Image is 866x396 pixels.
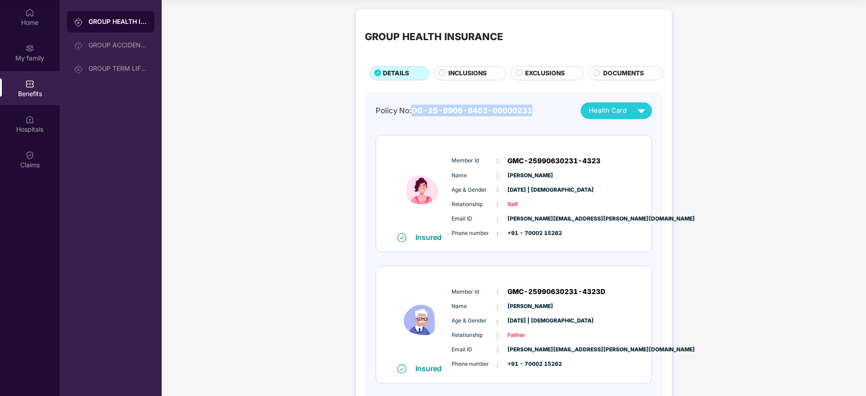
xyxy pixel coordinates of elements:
[415,364,447,373] div: Insured
[452,345,497,354] span: Email ID
[452,360,497,368] span: Phone number
[497,359,498,369] span: :
[497,345,498,355] span: :
[397,364,406,373] img: svg+xml;base64,PHN2ZyB4bWxucz0iaHR0cDovL3d3dy53My5vcmcvMjAwMC9zdmciIHdpZHRoPSIxNiIgaGVpZ2h0PSIxNi...
[507,345,553,354] span: [PERSON_NAME][EMAIL_ADDRESS][PERSON_NAME][DOMAIN_NAME]
[507,360,553,368] span: +91 - 70002 15262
